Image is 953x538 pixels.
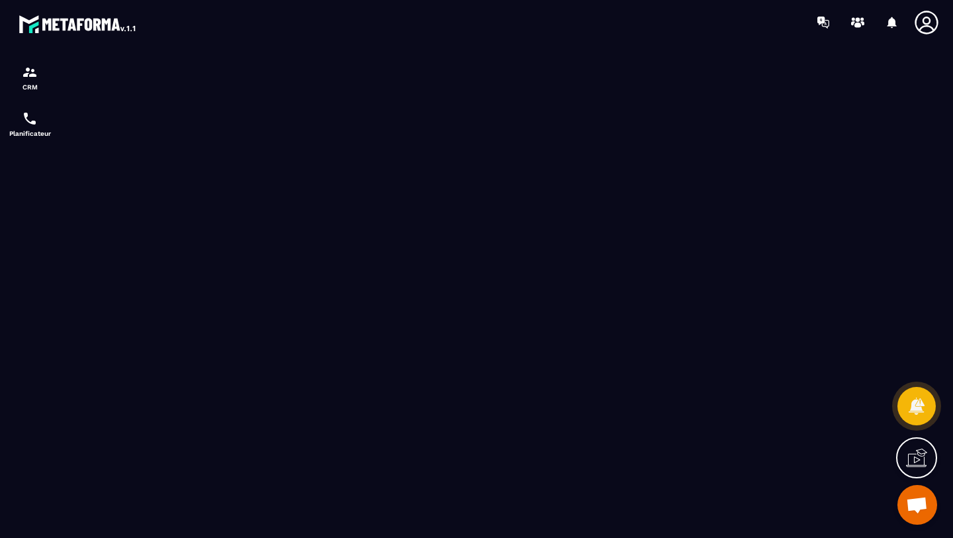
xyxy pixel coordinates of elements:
[3,83,56,91] p: CRM
[22,111,38,127] img: scheduler
[3,130,56,137] p: Planificateur
[3,54,56,101] a: formationformationCRM
[22,64,38,80] img: formation
[3,101,56,147] a: schedulerschedulerPlanificateur
[897,485,937,525] div: Ouvrir le chat
[19,12,138,36] img: logo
